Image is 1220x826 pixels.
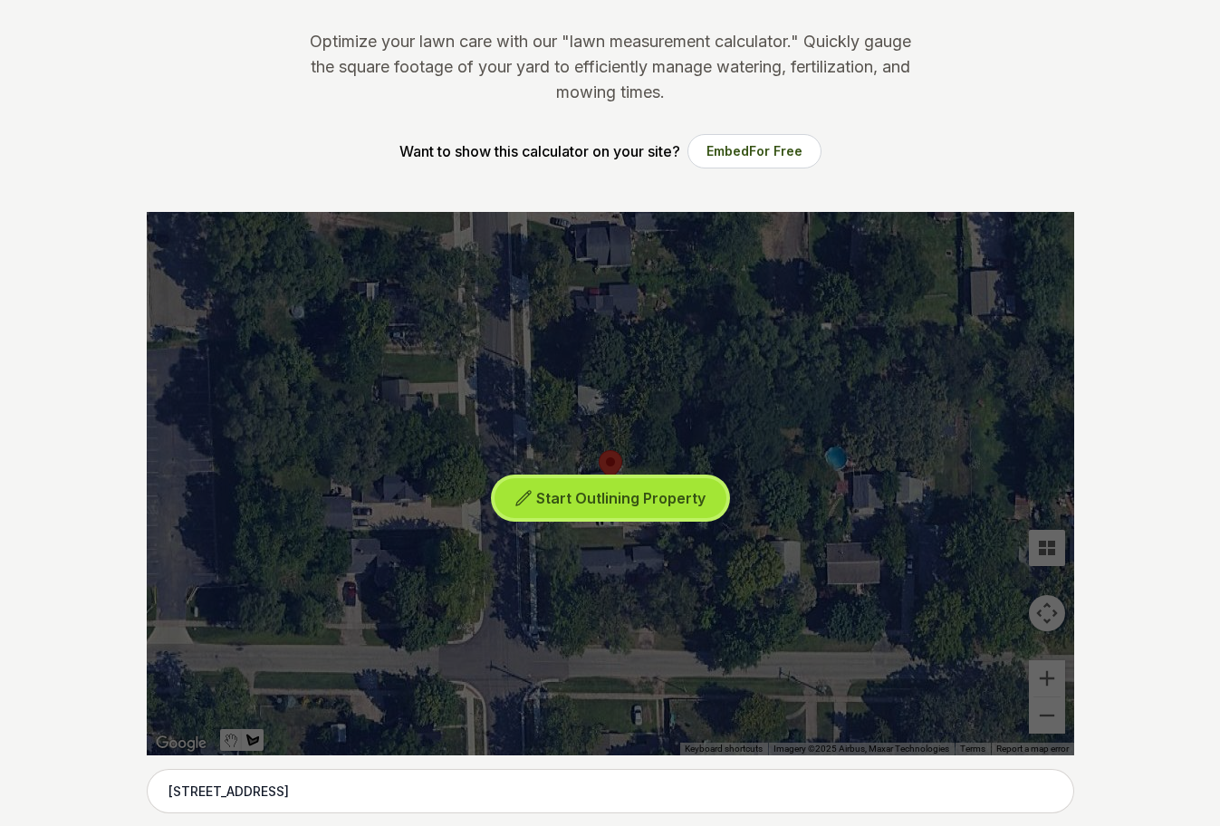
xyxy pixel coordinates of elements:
[536,489,706,507] span: Start Outlining Property
[147,769,1074,814] input: Enter your address to get started
[306,29,915,105] p: Optimize your lawn care with our "lawn measurement calculator." Quickly gauge the square footage ...
[687,134,821,168] button: EmbedFor Free
[749,143,802,158] span: For Free
[495,478,726,519] button: Start Outlining Property
[399,140,680,162] p: Want to show this calculator on your site?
